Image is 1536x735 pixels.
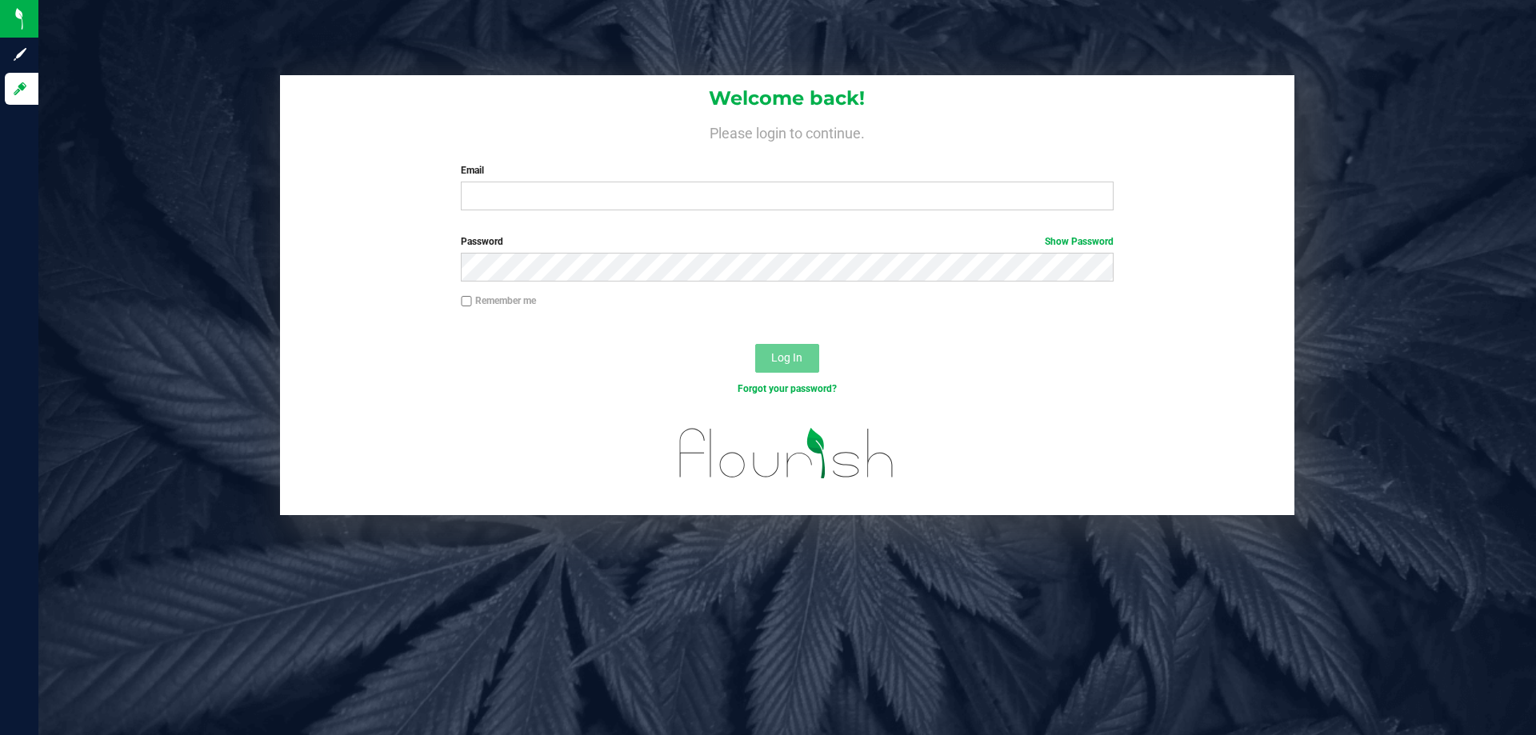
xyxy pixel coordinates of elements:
[738,383,837,394] a: Forgot your password?
[755,344,819,373] button: Log In
[660,413,914,494] img: flourish_logo.svg
[280,88,1294,109] h1: Welcome back!
[771,351,802,364] span: Log In
[461,296,472,307] input: Remember me
[280,122,1294,141] h4: Please login to continue.
[461,163,1113,178] label: Email
[12,46,28,62] inline-svg: Sign up
[461,236,503,247] span: Password
[12,81,28,97] inline-svg: Log in
[1045,236,1114,247] a: Show Password
[461,294,536,308] label: Remember me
